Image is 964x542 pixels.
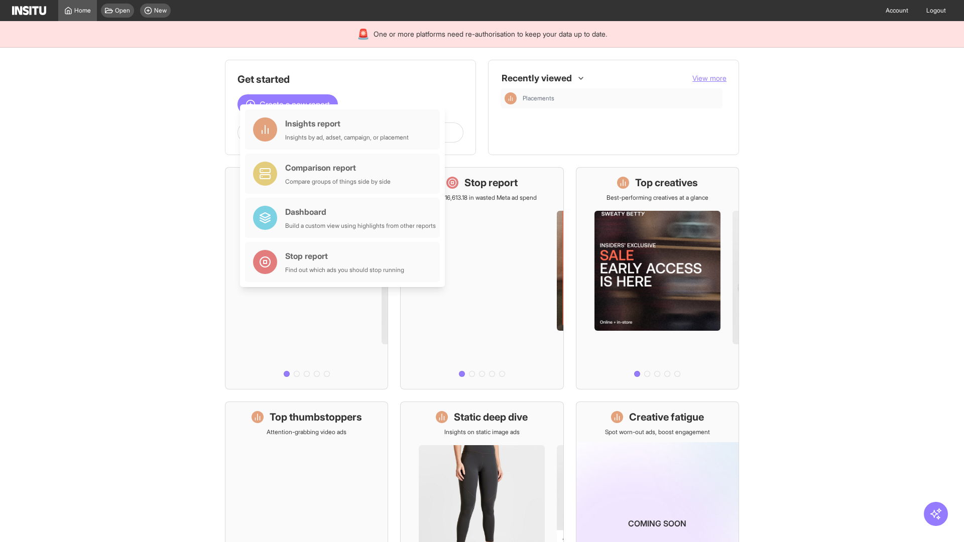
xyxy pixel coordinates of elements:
[607,194,708,202] p: Best-performing creatives at a glance
[357,27,370,41] div: 🚨
[270,410,362,424] h1: Top thumbstoppers
[154,7,167,15] span: New
[285,250,404,262] div: Stop report
[225,167,388,389] a: What's live nowSee all active ads instantly
[285,178,391,186] div: Compare groups of things side by side
[400,167,563,389] a: Stop reportSave £16,613.18 in wasted Meta ad spend
[74,7,91,15] span: Home
[576,167,739,389] a: Top creativesBest-performing creatives at a glance
[635,176,698,190] h1: Top creatives
[444,428,520,436] p: Insights on static image ads
[285,206,436,218] div: Dashboard
[505,92,517,104] div: Insights
[260,98,330,110] span: Create a new report
[523,94,554,102] span: Placements
[285,162,391,174] div: Comparison report
[12,6,46,15] img: Logo
[374,29,607,39] span: One or more platforms need re-authorisation to keep your data up to date.
[692,73,727,83] button: View more
[464,176,518,190] h1: Stop report
[523,94,718,102] span: Placements
[692,74,727,82] span: View more
[427,194,537,202] p: Save £16,613.18 in wasted Meta ad spend
[285,222,436,230] div: Build a custom view using highlights from other reports
[285,117,409,129] div: Insights report
[454,410,528,424] h1: Static deep dive
[285,266,404,274] div: Find out which ads you should stop running
[285,133,409,142] div: Insights by ad, adset, campaign, or placement
[115,7,130,15] span: Open
[237,72,463,86] h1: Get started
[267,428,346,436] p: Attention-grabbing video ads
[237,94,338,114] button: Create a new report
